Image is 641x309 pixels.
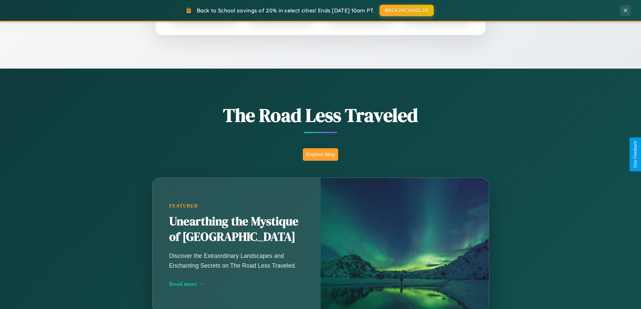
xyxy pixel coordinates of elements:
[169,203,304,209] div: Featured
[169,251,304,270] p: Discover the Extraordinary Landscapes and Enchanting Secrets on The Road Less Traveled.
[197,7,375,14] span: Back to School savings of 20% in select cities! Ends [DATE] 10am PT.
[169,280,304,287] div: Read more →
[633,141,638,168] div: Give Feedback
[169,214,304,245] h2: Unearthing the Mystique of [GEOGRAPHIC_DATA]
[303,148,338,161] button: Explore Blog
[119,102,523,128] h1: The Road Less Traveled
[380,5,434,16] button: BACK2SCHOOL20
